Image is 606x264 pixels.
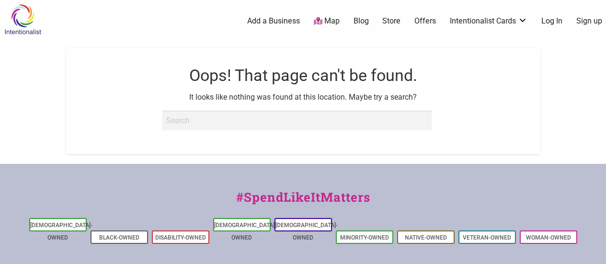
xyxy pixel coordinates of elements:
[405,234,447,241] a: Native-Owned
[382,16,400,26] a: Store
[314,16,340,27] a: Map
[526,234,571,241] a: Woman-Owned
[450,16,527,26] a: Intentionalist Cards
[99,234,139,241] a: Black-Owned
[162,111,432,130] input: Search
[214,222,276,241] a: [DEMOGRAPHIC_DATA]-Owned
[247,16,300,26] a: Add a Business
[155,234,206,241] a: Disability-Owned
[576,16,602,26] a: Sign up
[354,16,369,26] a: Blog
[30,222,92,241] a: [DEMOGRAPHIC_DATA]-Owned
[340,234,389,241] a: Minority-Owned
[463,234,511,241] a: Veteran-Owned
[92,91,515,103] p: It looks like nothing was found at this location. Maybe try a search?
[275,222,338,241] a: [DEMOGRAPHIC_DATA]-Owned
[414,16,436,26] a: Offers
[541,16,562,26] a: Log In
[92,64,515,87] h1: Oops! That page can't be found.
